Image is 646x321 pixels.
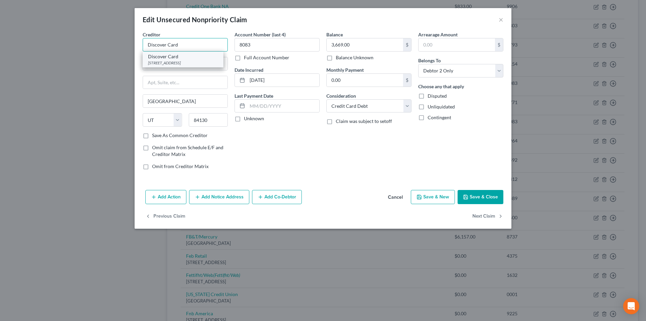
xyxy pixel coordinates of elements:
button: Save & Close [458,190,503,204]
div: Edit Unsecured Nonpriority Claim [143,15,247,24]
label: Unknown [244,115,264,122]
span: Belongs To [418,58,441,63]
button: Add Co-Debtor [252,190,302,204]
input: MM/DD/YYYY [247,74,319,87]
label: Balance [326,31,343,38]
input: Enter city... [143,95,227,107]
span: Unliquidated [428,104,455,109]
label: Balance Unknown [336,54,373,61]
label: Consideration [326,92,356,99]
div: $ [495,38,503,51]
div: Discover Card [148,53,218,60]
span: Disputed [428,93,447,99]
button: Add Notice Address [189,190,249,204]
input: Apt, Suite, etc... [143,76,227,89]
div: [STREET_ADDRESS] [148,60,218,66]
span: Creditor [143,32,160,37]
span: Omit claim from Schedule E/F and Creditor Matrix [152,145,223,157]
label: Monthly Payment [326,66,364,73]
label: Save As Common Creditor [152,132,208,139]
label: Choose any that apply [418,83,464,90]
label: Account Number (last 4) [235,31,286,38]
input: 0.00 [419,38,495,51]
div: $ [403,38,411,51]
div: $ [403,74,411,87]
button: Save & New [411,190,455,204]
input: Enter zip... [189,113,228,127]
label: Full Account Number [244,54,289,61]
button: Next Claim [472,210,503,224]
button: × [499,15,503,24]
button: Add Action [145,190,186,204]
input: 0.00 [327,74,403,87]
span: Omit from Creditor Matrix [152,163,209,169]
span: Contingent [428,115,451,120]
div: Open Intercom Messenger [623,298,639,314]
input: Search creditor by name... [143,38,228,52]
input: 0.00 [327,38,403,51]
span: Claim was subject to setoff [336,118,392,124]
label: Arrearage Amount [418,31,458,38]
button: Cancel [383,191,408,204]
input: MM/DD/YYYY [247,100,319,113]
label: Last Payment Date [235,92,273,99]
label: Date Incurred [235,66,263,73]
input: XXXX [235,38,320,52]
button: Previous Claim [145,210,185,224]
